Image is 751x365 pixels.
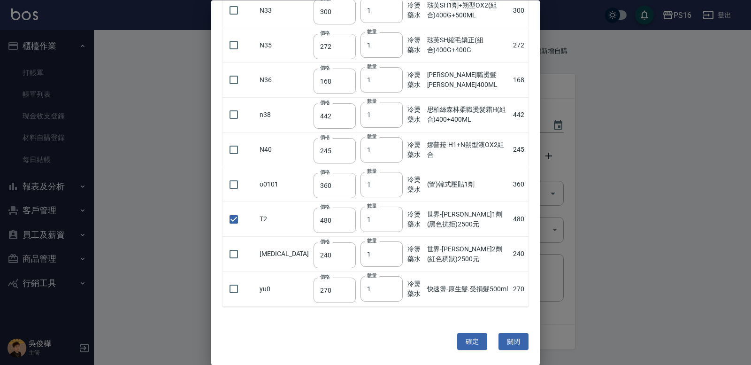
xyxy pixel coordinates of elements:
[367,98,377,105] label: 數量
[425,237,511,272] td: 世界-[PERSON_NAME]2劑(紅色稠狀)2500元
[320,30,330,37] label: 價格
[320,239,330,246] label: 價格
[511,28,529,63] td: 272
[425,132,511,167] td: 娜普菈-H1+N朔型液OX2組合
[425,167,511,202] td: (管)韓式壓貼1劑
[367,202,377,210] label: 數量
[457,333,487,350] button: 確定
[405,98,424,132] td: 冷燙藥水
[405,28,424,63] td: 冷燙藥水
[511,98,529,132] td: 442
[425,98,511,132] td: 思柏絲森林柔職燙髮霜H(組合)400+400ML
[320,204,330,211] label: 價格
[405,202,424,237] td: 冷燙藥水
[257,98,311,132] td: n38
[405,237,424,272] td: 冷燙藥水
[257,272,311,307] td: yu0
[257,202,311,237] td: T2
[257,132,311,167] td: N40
[511,202,529,237] td: 480
[405,63,424,98] td: 冷燙藥水
[257,167,311,202] td: o0101
[425,202,511,237] td: 世界-[PERSON_NAME]1劑(黑色抗拒)2500元
[367,237,377,244] label: 數量
[425,272,511,307] td: 快速燙-原生髮.受損髮500ml
[257,63,311,98] td: N36
[511,167,529,202] td: 360
[405,272,424,307] td: 冷燙藥水
[320,99,330,106] label: 價格
[320,64,330,71] label: 價格
[367,272,377,280] label: 數量
[405,167,424,202] td: 冷燙藥水
[511,132,529,167] td: 245
[367,133,377,140] label: 數量
[257,28,311,63] td: N35
[498,333,529,350] button: 關閉
[405,132,424,167] td: 冷燙藥水
[367,168,377,175] label: 數量
[367,29,377,36] label: 數量
[320,169,330,176] label: 價格
[320,134,330,141] label: 價格
[257,237,311,272] td: [MEDICAL_DATA]
[425,63,511,98] td: [PERSON_NAME]職燙髮[PERSON_NAME]400ML
[511,272,529,307] td: 270
[320,273,330,280] label: 價格
[511,237,529,272] td: 240
[367,63,377,70] label: 數量
[511,63,529,98] td: 168
[425,28,511,63] td: 琺芙SH縮毛矯正(組合)400G+400G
